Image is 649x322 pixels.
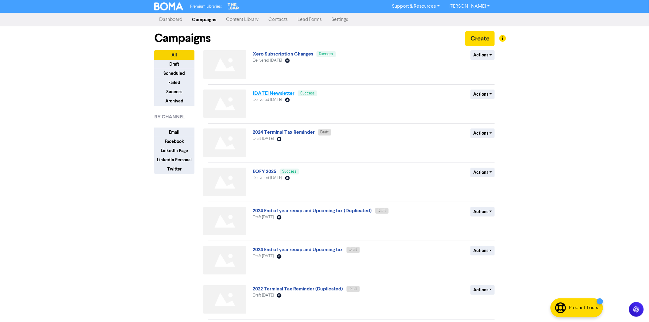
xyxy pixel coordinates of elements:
a: Lead Forms [293,13,327,26]
button: Actions [470,168,495,177]
a: EOFY 2025 [253,168,276,174]
span: Draft [DATE] [253,254,274,258]
a: 2022 Terminal Tax Reminder (Duplicated) [253,286,343,292]
h1: Campaigns [154,31,211,45]
button: Draft [154,59,194,69]
button: Actions [470,207,495,217]
span: Draft [DATE] [253,215,274,219]
span: Draft [378,209,386,213]
a: Campaigns [187,13,221,26]
button: Twitter [154,164,194,174]
button: Failed [154,78,194,87]
span: Draft [349,287,357,291]
button: Facebook [154,137,194,146]
a: Settings [327,13,353,26]
a: Xero Subscription Changes [253,51,313,57]
img: Not found [203,90,246,118]
a: Support & Resources [387,2,445,11]
button: Actions [470,90,495,99]
button: All [154,50,194,60]
iframe: Chat Widget [618,293,649,322]
span: Delivered [DATE] [253,59,282,63]
img: Not found [203,50,246,79]
span: BY CHANNEL [154,113,185,121]
button: Actions [470,285,495,295]
span: Success [319,52,333,56]
img: Not found [203,128,246,157]
button: Actions [470,246,495,255]
img: Not found [203,207,246,236]
img: Not found [203,285,246,314]
a: 2024 End of year recap and Upcoming tax [253,247,343,253]
button: Archived [154,96,194,106]
button: Create [465,31,495,46]
img: Not found [203,168,246,196]
span: Draft [321,130,329,134]
a: [DATE] Newsletter [253,90,294,96]
span: Delivered [DATE] [253,98,282,102]
span: Delivered [DATE] [253,176,282,180]
span: Premium Libraries: [190,5,222,9]
span: Draft [349,248,357,252]
button: Success [154,87,194,97]
span: Draft [DATE] [253,293,274,297]
a: Dashboard [154,13,187,26]
button: Actions [470,50,495,60]
a: Contacts [263,13,293,26]
a: Content Library [221,13,263,26]
img: BOMA Logo [154,2,183,10]
button: Email [154,128,194,137]
span: Success [300,91,315,95]
button: LinkedIn Personal [154,155,194,165]
span: Draft [DATE] [253,137,274,141]
span: Success [282,170,297,174]
button: LinkedIn Page [154,146,194,155]
a: [PERSON_NAME] [445,2,495,11]
a: 2024 Terminal Tax Reminder [253,129,315,135]
img: Not found [203,246,246,274]
img: The Gap [227,2,240,10]
button: Scheduled [154,69,194,78]
a: 2024 End of year recap and Upcoming tax (Duplicated) [253,208,372,214]
button: Actions [470,128,495,138]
